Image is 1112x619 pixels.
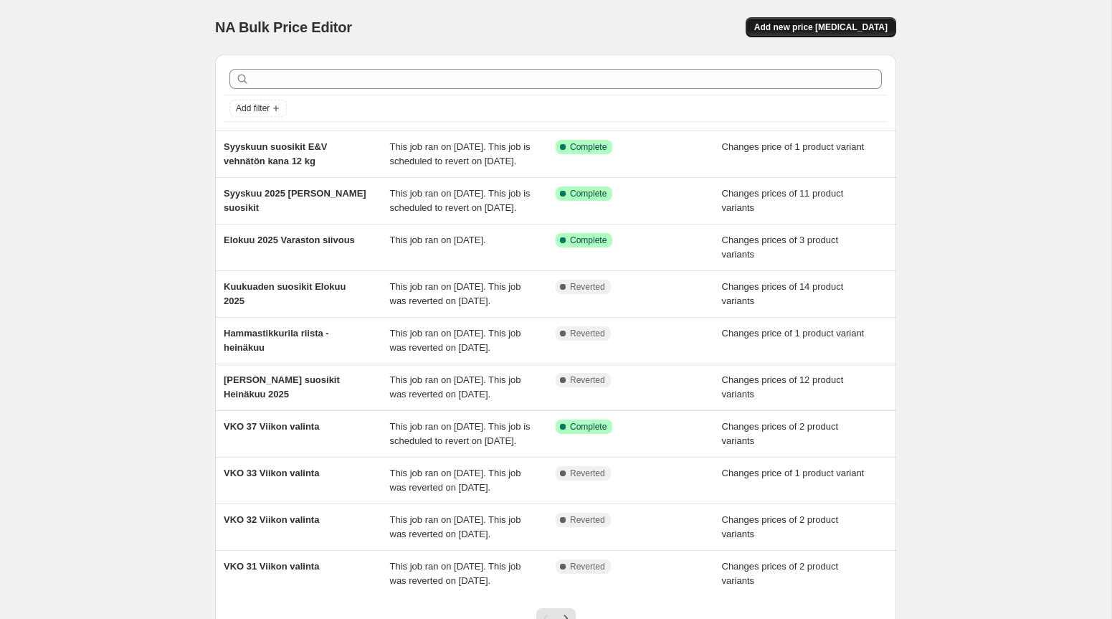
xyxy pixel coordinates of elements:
button: Add filter [229,100,287,117]
span: This job ran on [DATE]. This job was reverted on [DATE]. [390,328,521,353]
span: Changes price of 1 product variant [722,468,865,478]
span: Changes price of 1 product variant [722,141,865,152]
span: Changes prices of 3 product variants [722,235,839,260]
span: This job ran on [DATE]. This job was reverted on [DATE]. [390,374,521,400]
span: VKO 33 Viikon valinta [224,468,319,478]
span: Changes prices of 12 product variants [722,374,844,400]
span: This job ran on [DATE]. This job was reverted on [DATE]. [390,281,521,306]
span: Reverted [570,374,605,386]
span: Reverted [570,514,605,526]
span: NA Bulk Price Editor [215,19,352,35]
span: Changes prices of 14 product variants [722,281,844,306]
span: Syyskuun suosikit E&V vehnätön kana 12 kg [224,141,328,166]
span: [PERSON_NAME] suosikit Heinäkuu 2025 [224,374,340,400]
span: Reverted [570,561,605,572]
span: Changes price of 1 product variant [722,328,865,339]
span: Reverted [570,468,605,479]
span: VKO 32 Viikon valinta [224,514,319,525]
span: This job ran on [DATE]. This job was reverted on [DATE]. [390,561,521,586]
span: Kuukuaden suosikit Elokuu 2025 [224,281,346,306]
span: VKO 37 Viikon valinta [224,421,319,432]
span: This job ran on [DATE]. This job was reverted on [DATE]. [390,514,521,539]
button: Add new price [MEDICAL_DATA] [746,17,896,37]
span: This job ran on [DATE]. This job is scheduled to revert on [DATE]. [390,421,531,446]
span: Complete [570,141,607,153]
span: Changes prices of 2 product variants [722,561,839,586]
span: Changes prices of 2 product variants [722,514,839,539]
span: VKO 31 Viikon valinta [224,561,319,572]
span: Changes prices of 2 product variants [722,421,839,446]
span: This job ran on [DATE]. [390,235,486,245]
span: Changes prices of 11 product variants [722,188,844,213]
span: Syyskuu 2025 [PERSON_NAME] suosikit [224,188,366,213]
span: Reverted [570,328,605,339]
span: Reverted [570,281,605,293]
span: Add filter [236,103,270,114]
span: Add new price [MEDICAL_DATA] [754,22,888,33]
span: This job ran on [DATE]. This job is scheduled to revert on [DATE]. [390,188,531,213]
span: Elokuu 2025 Varaston siivous [224,235,355,245]
span: Complete [570,235,607,246]
span: Complete [570,188,607,199]
span: This job ran on [DATE]. This job was reverted on [DATE]. [390,468,521,493]
span: Hammastikkurila riista -heinäkuu [224,328,329,353]
span: Complete [570,421,607,433]
span: This job ran on [DATE]. This job is scheduled to revert on [DATE]. [390,141,531,166]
